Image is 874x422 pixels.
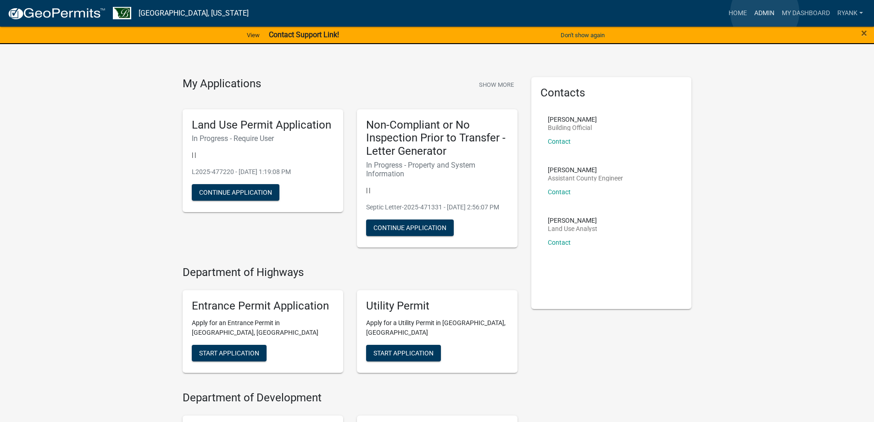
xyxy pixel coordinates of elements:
a: Contact [548,239,571,246]
p: Assistant County Engineer [548,175,623,181]
p: [PERSON_NAME] [548,217,597,224]
strong: Contact Support Link! [269,30,339,39]
a: RyanK [834,5,867,22]
p: Building Official [548,124,597,131]
p: Land Use Analyst [548,225,597,232]
img: Benton County, Minnesota [113,7,131,19]
p: Apply for an Entrance Permit in [GEOGRAPHIC_DATA], [GEOGRAPHIC_DATA] [192,318,334,338]
button: Continue Application [366,219,454,236]
span: Start Application [373,349,434,356]
p: | | [192,150,334,160]
h5: Land Use Permit Application [192,118,334,132]
p: [PERSON_NAME] [548,116,597,123]
a: View [243,28,263,43]
a: [GEOGRAPHIC_DATA], [US_STATE] [139,6,249,21]
h6: In Progress - Property and System Information [366,161,508,178]
button: Start Application [192,345,267,361]
a: Home [725,5,751,22]
span: Start Application [199,349,259,356]
button: Close [861,28,867,39]
a: Contact [548,138,571,145]
p: Apply for a Utility Permit in [GEOGRAPHIC_DATA], [GEOGRAPHIC_DATA] [366,318,508,338]
p: [PERSON_NAME] [548,167,623,173]
h6: In Progress - Require User [192,134,334,143]
a: Admin [751,5,778,22]
button: Show More [475,77,518,92]
a: My Dashboard [778,5,834,22]
p: | | [366,186,508,195]
h5: Contacts [540,86,683,100]
p: Septic Letter-2025-471331 - [DATE] 2:56:07 PM [366,203,508,212]
h4: Department of Development [183,391,518,405]
a: Contact [548,188,571,196]
h4: Department of Highways [183,266,518,279]
h4: My Applications [183,77,261,91]
button: Don't show again [557,28,608,43]
button: Start Application [366,345,441,361]
p: L2025-477220 - [DATE] 1:19:08 PM [192,167,334,177]
h5: Non-Compliant or No Inspection Prior to Transfer - Letter Generator [366,118,508,158]
button: Continue Application [192,184,279,201]
h5: Entrance Permit Application [192,299,334,313]
h5: Utility Permit [366,299,508,313]
span: × [861,27,867,39]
